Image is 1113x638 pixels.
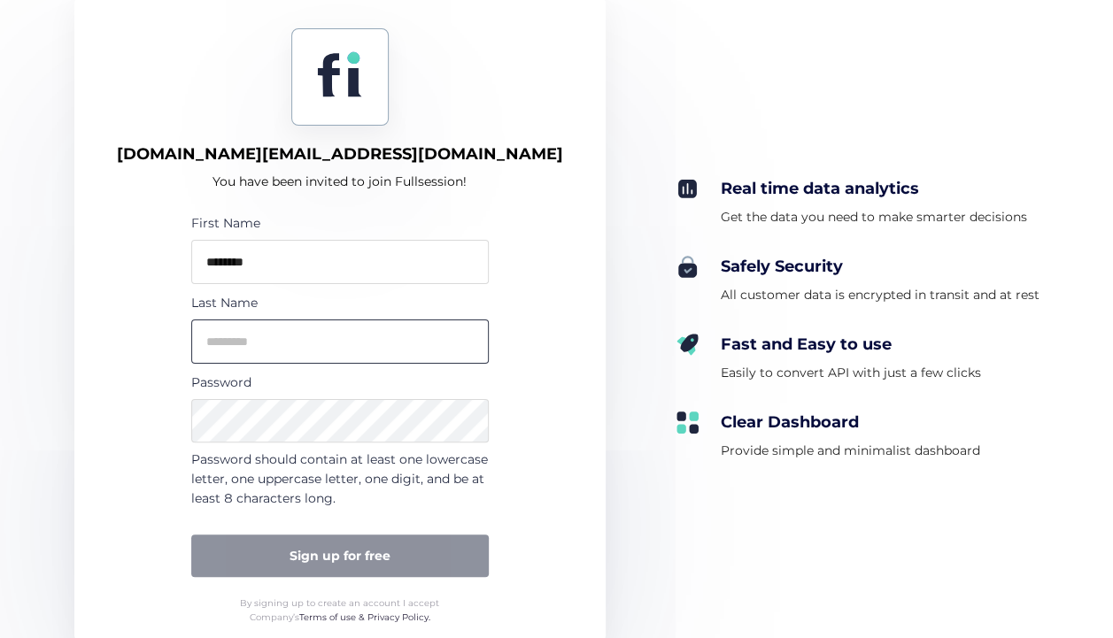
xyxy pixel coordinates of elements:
div: Last Name [191,293,489,312]
a: Terms of use & Privacy Policy. [299,611,430,623]
button: Sign up for free [191,534,489,577]
div: Get the data you need to make smarter decisions [721,206,1027,227]
div: [DOMAIN_NAME][EMAIL_ADDRESS][DOMAIN_NAME] [117,143,563,165]
div: Password should contain at least one lowercase letter, one uppercase letter, one digit, and be at... [191,450,489,508]
div: First Name [191,213,489,233]
div: You have been invited to join Fullsession! [213,171,467,192]
div: Clear Dashboard [721,411,980,433]
div: Real time data analytics [721,178,1027,199]
div: Password [191,373,489,392]
div: Easily to convert API with just a few clicks [721,362,981,383]
div: By signing up to create an account I accept Company’s [225,596,454,624]
div: Safely Security [721,256,1040,277]
div: All customer data is encrypted in transit and at rest [721,284,1040,305]
div: Provide simple and minimalist dashboard [721,440,980,461]
div: Fast and Easy to use [721,334,981,355]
